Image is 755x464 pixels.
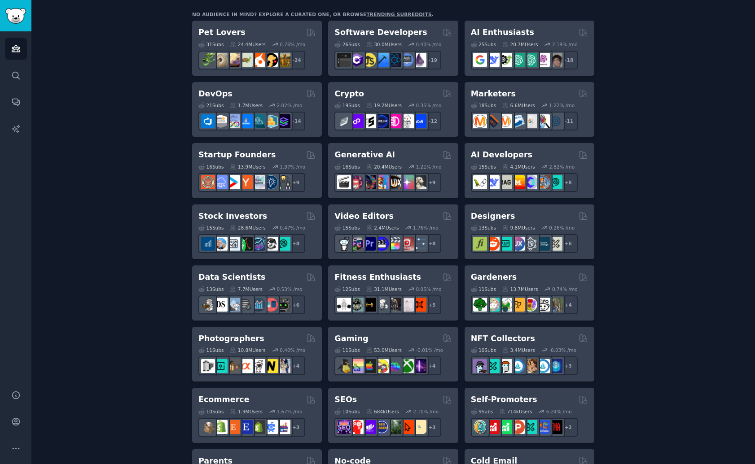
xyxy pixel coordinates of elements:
[523,420,537,434] img: alphaandbetausers
[230,102,263,108] div: 1.7M Users
[201,175,215,189] img: EntrepreneurRideAlong
[511,53,525,67] img: chatgpt_promptDesign
[286,418,305,437] div: + 3
[214,175,228,189] img: SaaS
[230,41,265,48] div: 24.4M Users
[350,175,364,189] img: dalle2
[523,114,537,128] img: googleads
[362,359,376,373] img: macgaming
[198,41,224,48] div: 31 Sub s
[362,114,376,128] img: ethstaker
[416,286,442,292] div: 0.05 % /mo
[337,114,351,128] img: ethfinance
[471,272,517,283] h2: Gardeners
[473,420,487,434] img: AppIdeas
[230,347,265,353] div: 10.8M Users
[546,408,572,415] div: 6.24 % /mo
[486,53,500,67] img: DeepSeek
[198,102,224,108] div: 21 Sub s
[536,53,550,67] img: OpenAIDev
[280,347,305,353] div: 0.40 % /mo
[201,237,215,251] img: dividends
[536,298,550,312] img: UrbanGardening
[416,102,442,108] div: 0.35 % /mo
[536,359,550,373] img: OpenseaMarket
[201,298,215,312] img: MachineLearning
[280,225,305,231] div: 0.47 % /mo
[239,298,253,312] img: dataengineering
[473,53,487,67] img: GoogleGeminiAI
[400,420,414,434] img: GoogleSearchConsole
[198,286,224,292] div: 13 Sub s
[400,298,414,312] img: physicaltherapy
[498,237,512,251] img: UI_Design
[498,114,512,128] img: AskMarketing
[337,420,351,434] img: SEO_Digital_Marketing
[214,359,228,373] img: streetphotography
[198,164,224,170] div: 16 Sub s
[511,420,525,434] img: ProductHunters
[413,298,426,312] img: personaltraining
[471,225,496,231] div: 13 Sub s
[549,114,562,128] img: OnlineMarketing
[416,41,442,48] div: 0.40 % /mo
[226,298,240,312] img: statistics
[277,359,290,373] img: WeddingPhotography
[264,175,278,189] img: Entrepreneurship
[400,359,414,373] img: XboxGamers
[214,114,228,128] img: AWS_Certified_Experts
[499,408,532,415] div: 714k Users
[549,347,576,353] div: -0.03 % /mo
[422,234,441,253] div: + 8
[486,420,500,434] img: youtubepromotion
[334,347,360,353] div: 11 Sub s
[214,237,228,251] img: ValueInvesting
[559,234,578,253] div: + 6
[471,149,532,160] h2: AI Developers
[473,237,487,251] img: typography
[198,347,224,353] div: 11 Sub s
[214,298,228,312] img: datascience
[375,53,389,67] img: iOSProgramming
[264,53,278,67] img: PetAdvice
[549,225,575,231] div: 0.26 % /mo
[337,298,351,312] img: GYM
[375,175,389,189] img: sdforall
[471,394,537,405] h2: Self-Promoters
[413,225,439,231] div: 1.76 % /mo
[559,418,578,437] div: + 2
[251,175,265,189] img: indiehackers
[251,420,265,434] img: reviewmyshopify
[277,114,290,128] img: PlatformEngineers
[239,237,253,251] img: Trading
[471,333,535,344] h2: NFT Collectors
[559,356,578,375] div: + 3
[198,394,250,405] h2: Ecommerce
[350,359,364,373] img: CozyGamers
[192,11,434,17] div: No audience in mind? Explore a curated one, or browse .
[473,114,487,128] img: content_marketing
[413,359,426,373] img: TwitchStreaming
[230,225,265,231] div: 28.6M Users
[334,27,427,38] h2: Software Developers
[471,211,515,222] h2: Designers
[366,408,399,415] div: 684k Users
[362,237,376,251] img: premiere
[230,286,263,292] div: 7.7M Users
[549,420,562,434] img: TestMyApp
[523,298,537,312] img: flowers
[198,225,224,231] div: 15 Sub s
[334,102,360,108] div: 19 Sub s
[375,420,389,434] img: SEO_cases
[201,114,215,128] img: azuredevops
[280,164,305,170] div: 1.37 % /mo
[422,173,441,192] div: + 9
[334,164,360,170] div: 16 Sub s
[523,175,537,189] img: OpenSourceAI
[226,53,240,67] img: leopardgeckos
[251,114,265,128] img: platformengineering
[277,286,303,292] div: 0.53 % /mo
[387,114,401,128] img: defiblockchain
[400,237,414,251] img: Youtubevideo
[264,359,278,373] img: Nikon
